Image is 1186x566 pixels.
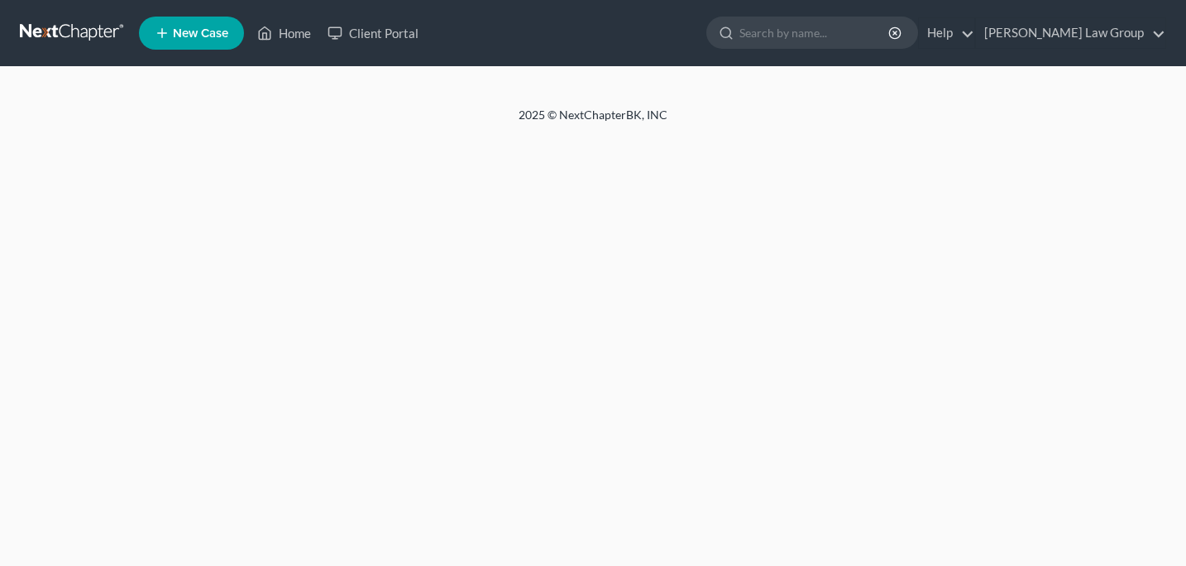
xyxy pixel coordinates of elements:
a: Client Portal [319,18,427,48]
input: Search by name... [739,17,891,48]
a: Help [919,18,974,48]
a: Home [249,18,319,48]
span: New Case [173,27,228,40]
a: [PERSON_NAME] Law Group [976,18,1165,48]
div: 2025 © NextChapterBK, INC [122,107,1064,137]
